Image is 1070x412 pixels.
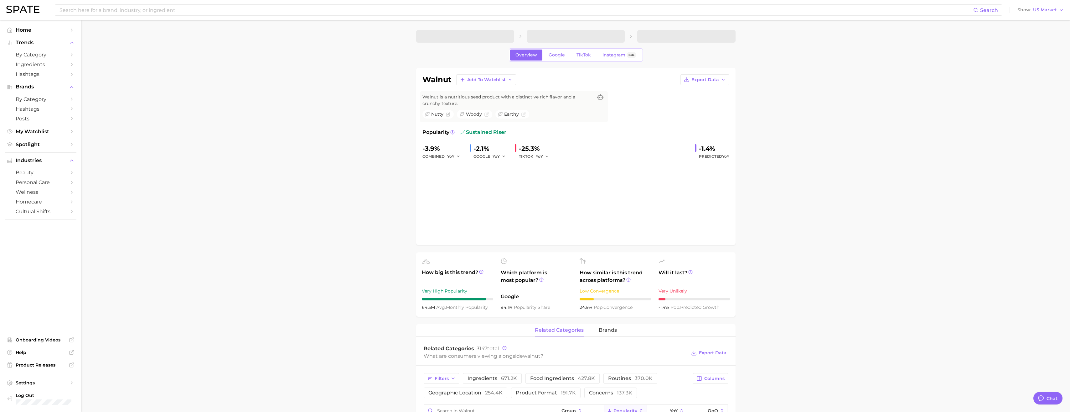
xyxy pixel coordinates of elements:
[16,84,66,90] span: Brands
[5,38,76,47] button: Trends
[5,82,76,92] button: Brands
[543,50,570,61] a: Google
[602,52,625,58] span: Instagram
[670,304,680,310] abbr: popularity index
[515,52,537,58] span: Overview
[16,362,66,368] span: Product Releases
[16,27,66,33] span: Home
[608,376,653,381] span: routines
[6,6,39,13] img: SPATE
[484,112,489,117] button: Flag as miscategorized or irrelevant
[1017,8,1031,12] span: Show
[1016,6,1065,14] button: ShowUS Market
[635,375,653,381] span: 370.0k
[597,50,642,61] a: InstagramBeta
[659,298,730,300] div: 1 / 10
[16,71,66,77] span: Hashtags
[59,5,973,15] input: Search here for a brand, industry, or ingredient
[422,304,436,310] span: 64.3m
[16,350,66,355] span: Help
[447,154,454,159] span: YoY
[485,390,503,396] span: 254.4k
[435,376,449,381] span: Filters
[422,129,449,136] span: Popularity
[659,269,730,284] span: Will it last?
[16,393,96,398] span: Log Out
[594,304,633,310] span: convergence
[5,69,76,79] a: Hashtags
[5,25,76,35] a: Home
[447,153,461,160] button: YoY
[659,304,670,310] span: -1.4%
[477,346,499,351] span: total
[5,104,76,114] a: Hashtags
[501,269,572,290] span: Which platform is most popular?
[16,170,66,176] span: beauty
[576,52,591,58] span: TikTok
[523,353,540,359] span: walnut
[501,304,514,310] span: 94.1%
[422,76,451,83] h1: walnut
[431,111,443,118] span: nutty
[589,390,632,395] span: concerns
[599,327,617,333] span: brands
[16,337,66,343] span: Onboarding Videos
[16,129,66,135] span: My Watchlist
[424,352,687,360] div: What are consumers viewing alongside ?
[510,50,542,61] a: Overview
[580,287,651,295] div: Low Convergence
[422,269,493,284] span: How big is this trend?
[5,360,76,370] a: Product Releases
[473,153,510,160] div: GOOGLE
[493,153,506,160] button: YoY
[501,293,572,300] span: Google
[16,40,66,45] span: Trends
[704,376,725,381] span: Columns
[493,154,500,159] span: YoY
[468,376,517,381] span: ingredients
[519,144,553,154] div: -25.3%
[580,304,594,310] span: 24.9%
[659,287,730,295] div: Very Unlikely
[571,50,596,61] a: TikTok
[436,304,446,310] abbr: average
[467,77,506,82] span: Add to Watchlist
[473,144,510,154] div: -2.1%
[691,77,719,82] span: Export Data
[519,153,553,160] div: TIKTOK
[578,375,595,381] span: 427.8k
[1033,8,1057,12] span: US Market
[549,52,565,58] span: Google
[460,129,506,136] span: sustained riser
[428,390,503,395] span: geographic location
[422,144,465,154] div: -3.9%
[690,349,728,357] button: Export Data
[514,304,550,310] span: popularity share
[699,144,729,154] div: -1.4%
[561,390,576,396] span: 191.7k
[501,375,517,381] span: 671.2k
[446,112,450,117] button: Flag as miscategorized or irrelevant
[436,304,488,310] span: monthly popularity
[516,390,576,395] span: product format
[504,111,519,118] span: earthy
[5,94,76,104] a: by Category
[5,207,76,216] a: cultural shifts
[460,130,465,135] img: sustained riser
[5,60,76,69] a: Ingredients
[530,376,595,381] span: food ingredients
[16,116,66,122] span: Posts
[16,179,66,185] span: personal care
[980,7,998,13] span: Search
[422,298,493,300] div: 9 / 10
[424,373,459,384] button: Filters
[670,304,719,310] span: predicted growth
[5,391,76,407] a: Log out. Currently logged in with e-mail julia.buonanno@dsm-firmenich.com.
[422,287,493,295] div: Very High Popularity
[699,350,726,356] span: Export Data
[722,154,729,159] span: YoY
[5,177,76,187] a: personal care
[456,74,516,85] button: Add to Watchlist
[5,348,76,357] a: Help
[5,114,76,124] a: Posts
